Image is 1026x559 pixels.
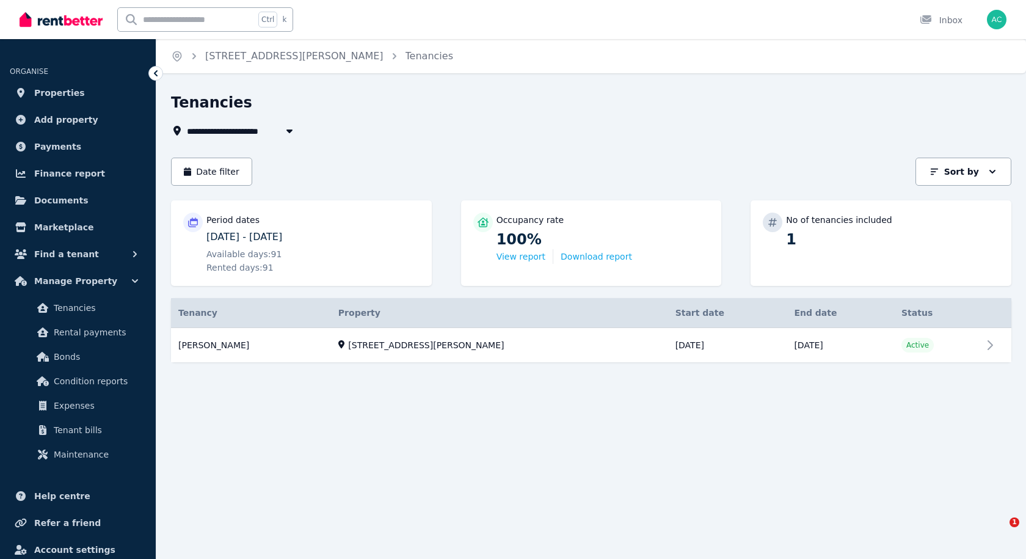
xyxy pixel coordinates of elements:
span: Marketplace [34,220,93,235]
button: Sort by [915,158,1011,186]
a: Finance report [10,161,146,186]
a: Rental payments [15,320,141,345]
div: Inbox [920,14,962,26]
span: Ctrl [258,12,277,27]
span: Refer a friend [34,516,101,530]
iframe: Intercom live chat [984,517,1014,547]
a: Refer a friend [10,511,146,535]
th: End date [787,298,894,328]
button: Find a tenant [10,242,146,266]
span: Tenancy [178,307,217,319]
button: Manage Property [10,269,146,293]
a: Documents [10,188,146,213]
a: Payments [10,134,146,159]
span: Tenancies [406,49,453,64]
th: Status [894,298,982,328]
p: No of tenancies included [786,214,892,226]
a: Tenant bills [15,418,141,442]
a: Maintenance [15,442,141,467]
a: Bonds [15,345,141,369]
th: Property [331,298,668,328]
span: Tenant bills [54,423,136,437]
span: Bonds [54,349,136,364]
p: [DATE] - [DATE] [206,230,420,244]
a: View details for Mathew Ryan [171,328,1011,363]
a: Help centre [10,484,146,508]
a: Marketplace [10,215,146,239]
a: Condition reports [15,369,141,393]
a: Tenancies [15,296,141,320]
span: Add property [34,112,98,127]
button: Date filter [171,158,252,186]
span: Tenancies [54,301,136,315]
span: Rented days: 91 [206,261,274,274]
a: Properties [10,81,146,105]
p: 1 [786,230,999,249]
h1: Tenancies [171,93,252,112]
span: Rental payments [54,325,136,340]
button: Download report [561,250,632,263]
a: Expenses [15,393,141,418]
a: [STREET_ADDRESS][PERSON_NAME] [205,50,384,62]
button: View report [497,250,545,263]
span: Help centre [34,489,90,503]
span: Expenses [54,398,136,413]
p: Period dates [206,214,260,226]
span: Available days: 91 [206,248,282,260]
span: Maintenance [54,447,136,462]
span: Payments [34,139,81,154]
span: Properties [34,86,85,100]
span: Condition reports [54,374,136,389]
span: k [282,15,286,24]
p: Occupancy rate [497,214,564,226]
th: Start date [668,298,787,328]
span: Account settings [34,543,115,557]
span: Finance report [34,166,105,181]
nav: Breadcrumb [156,39,468,73]
span: ORGANISE [10,67,48,76]
p: Sort by [944,166,979,178]
img: Amelia Clarkson [987,10,1006,29]
p: 100% [497,230,710,249]
span: Find a tenant [34,247,99,261]
img: RentBetter [20,10,103,29]
span: Manage Property [34,274,117,288]
span: Documents [34,193,89,208]
a: Add property [10,108,146,132]
span: 1 [1010,517,1019,527]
